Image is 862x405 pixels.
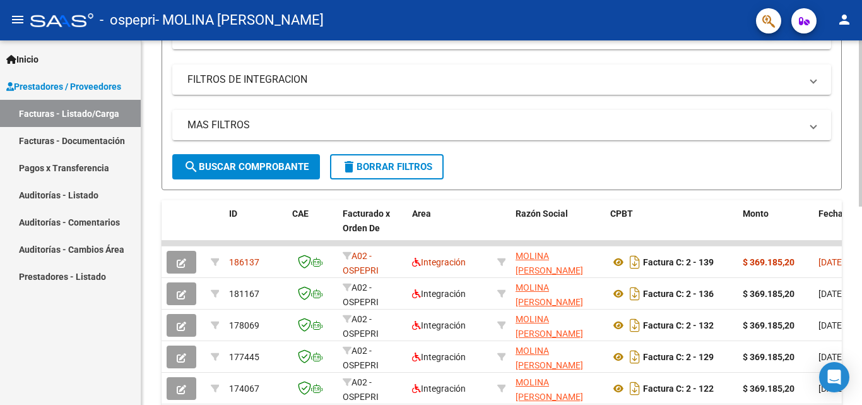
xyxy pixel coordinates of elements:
span: - MOLINA [PERSON_NAME] [155,6,324,34]
div: 27368573731 [516,281,600,307]
datatable-header-cell: Facturado x Orden De [338,200,407,256]
strong: $ 369.185,20 [743,257,794,267]
strong: Factura C: 2 - 122 [643,384,714,394]
mat-icon: search [184,159,199,174]
span: ID [229,209,237,219]
div: 27368573731 [516,344,600,370]
datatable-header-cell: Razón Social [511,200,605,256]
i: Descargar documento [627,284,643,304]
strong: $ 369.185,20 [743,320,794,330]
i: Descargar documento [627,252,643,272]
span: Integración [412,289,466,299]
span: Inicio [6,52,38,66]
mat-expansion-panel-header: MAS FILTROS [172,110,831,140]
span: MOLINA [PERSON_NAME] [516,377,583,402]
span: MOLINA [PERSON_NAME] [516,282,583,307]
span: A02 - OSPEPRI [343,314,379,339]
span: - ospepri [100,6,155,34]
strong: Factura C: 2 - 136 [643,289,714,299]
span: MOLINA [PERSON_NAME] [516,314,583,339]
span: Integración [412,352,466,362]
span: [DATE] [818,352,844,362]
div: Open Intercom Messenger [819,362,849,392]
span: CPBT [610,209,633,219]
datatable-header-cell: Area [407,200,492,256]
strong: Factura C: 2 - 139 [643,257,714,267]
span: CAE [292,209,309,219]
span: Borrar Filtros [341,161,432,172]
strong: $ 369.185,20 [743,384,794,394]
span: [DATE] [818,384,844,394]
span: A02 - OSPEPRI [343,346,379,370]
span: 181167 [229,289,259,299]
span: A02 - OSPEPRI [343,251,379,275]
span: [DATE] [818,257,844,267]
mat-icon: person [837,12,852,27]
mat-panel-title: MAS FILTROS [187,118,801,132]
span: Buscar Comprobante [184,161,309,172]
mat-panel-title: FILTROS DE INTEGRACION [187,73,801,87]
span: Monto [743,209,769,219]
span: A02 - OSPEPRI [343,377,379,402]
span: Integración [412,384,466,394]
span: Prestadores / Proveedores [6,80,121,94]
span: [DATE] [818,320,844,330]
datatable-header-cell: CAE [287,200,338,256]
button: Buscar Comprobante [172,154,320,179]
i: Descargar documento [627,315,643,335]
span: A02 - OSPEPRI [343,282,379,307]
mat-icon: menu [10,12,25,27]
span: Area [412,209,431,219]
datatable-header-cell: ID [224,200,287,256]
span: Integración [412,257,466,267]
mat-icon: delete [341,159,357,174]
strong: $ 369.185,20 [743,289,794,299]
strong: Factura C: 2 - 129 [643,352,714,362]
i: Descargar documento [627,347,643,367]
strong: $ 369.185,20 [743,352,794,362]
datatable-header-cell: CPBT [605,200,738,256]
span: [DATE] [818,289,844,299]
strong: Factura C: 2 - 132 [643,320,714,330]
span: MOLINA [PERSON_NAME] [516,346,583,370]
span: MOLINA [PERSON_NAME] [516,251,583,275]
span: Facturado x Orden De [343,209,390,233]
span: 186137 [229,257,259,267]
button: Borrar Filtros [330,154,444,179]
datatable-header-cell: Monto [738,200,813,256]
div: 27368573731 [516,312,600,339]
span: Razón Social [516,209,568,219]
span: 177445 [229,352,259,362]
span: Integración [412,320,466,330]
mat-expansion-panel-header: FILTROS DE INTEGRACION [172,64,831,95]
i: Descargar documento [627,378,643,399]
span: 174067 [229,384,259,394]
div: 27368573731 [516,375,600,402]
span: 178069 [229,320,259,330]
div: 27368573731 [516,249,600,275]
